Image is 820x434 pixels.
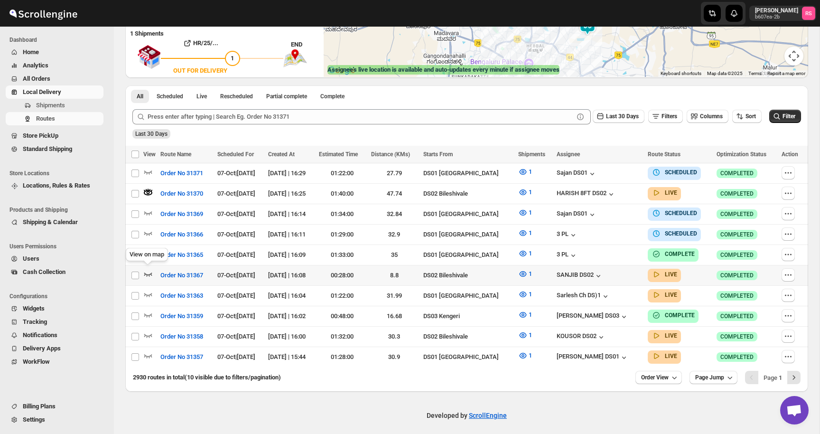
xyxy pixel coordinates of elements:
span: 07-Oct | [DATE] [217,251,255,258]
span: 1 [529,352,532,359]
span: Action [782,151,798,158]
div: 47.74 [371,189,418,198]
button: KOUSOR DS02 [557,332,606,342]
span: Order No 31363 [160,291,203,301]
div: 35 [371,250,418,260]
div: DS01 [GEOGRAPHIC_DATA] [423,291,512,301]
button: Order No 31365 [155,247,209,263]
div: DS01 [GEOGRAPHIC_DATA] [423,209,512,219]
div: 01:22:00 [319,169,365,178]
span: 07-Oct | [DATE] [217,170,255,177]
button: Order View [635,371,682,384]
button: 1 [512,205,538,220]
span: 07-Oct | [DATE] [217,190,255,197]
b: SCHEDULED [665,210,697,217]
img: Google [326,65,357,77]
button: Filters [648,110,683,123]
span: Complete [320,93,345,100]
span: 1 [529,311,532,318]
div: DS03 Kengeri [423,311,512,321]
nav: Pagination [745,371,801,384]
span: Map data ©2025 [707,71,743,76]
span: Distance (KMs) [371,151,410,158]
span: Order No 31359 [160,311,203,321]
div: 27.79 [371,169,418,178]
text: RS [805,10,812,17]
button: All Orders [6,72,103,85]
b: LIVE [665,332,677,339]
div: Open chat [780,396,809,425]
span: 07-Oct | [DATE] [217,272,255,279]
div: 32.84 [371,209,418,219]
span: Page Jump [695,374,724,381]
button: HARISH 8FT DS02 [557,189,616,199]
span: Route Name [160,151,191,158]
button: 1 [512,287,538,302]
span: Route Status [648,151,680,158]
b: HR/25/... [193,39,218,47]
button: Users [6,252,103,265]
button: Order No 31369 [155,207,209,222]
span: 1 [529,250,532,257]
div: DS02 Bileshivale [423,332,512,341]
button: COMPLETE [652,311,695,320]
button: SCHEDULED [652,229,697,238]
button: Map camera controls [784,47,803,66]
span: All Orders [23,75,50,82]
button: Routes [6,112,103,125]
p: Developed by [427,411,507,420]
div: [DATE] | 16:14 [268,209,313,219]
div: [DATE] | 16:25 [268,189,313,198]
div: OUT FOR DELIVERY [173,66,227,75]
div: 31.99 [371,291,418,301]
span: WorkFlow [23,358,50,365]
span: COMPLETED [720,170,754,177]
div: 01:29:00 [319,230,365,239]
button: Tracking [6,315,103,329]
span: Estimated Time [319,151,358,158]
span: Routes [36,115,55,122]
button: COMPLETE [652,249,695,259]
span: Users Permissions [9,243,107,250]
span: Filters [662,113,677,120]
span: Rescheduled [220,93,253,100]
span: Shipments [518,151,545,158]
img: shop.svg [137,38,161,75]
div: [PERSON_NAME] DS03 [557,312,629,321]
span: Sort [745,113,756,120]
span: 1 [529,189,532,196]
span: 07-Oct | [DATE] [217,333,255,340]
div: [DATE] | 15:44 [268,352,313,362]
div: [DATE] | 16:29 [268,169,313,178]
a: Report a map error [767,71,805,76]
button: Widgets [6,302,103,315]
b: LIVE [665,353,677,359]
span: Order View [641,374,669,381]
span: Filter [783,113,795,120]
b: COMPLETE [665,251,695,257]
b: LIVE [665,189,677,196]
span: Shipping & Calendar [23,218,78,226]
span: COMPLETED [720,251,754,259]
div: [DATE] | 16:00 [268,332,313,341]
span: Starts From [423,151,453,158]
span: 07-Oct | [DATE] [217,210,255,217]
button: SANJIB DS02 [557,271,603,281]
div: DS02 Bileshivale [423,271,512,280]
b: LIVE [665,271,677,278]
div: 01:40:00 [319,189,365,198]
span: Dashboard [9,36,107,44]
span: 07-Oct | [DATE] [217,292,255,299]
div: 00:28:00 [319,271,365,280]
span: Shipments [36,102,65,109]
button: 3 PL [557,230,578,240]
button: User menu [749,6,816,21]
span: Scheduled For [217,151,254,158]
span: 1 [529,168,532,175]
b: LIVE [665,292,677,298]
span: Notifications [23,331,57,339]
button: Order No 31363 [155,288,209,303]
